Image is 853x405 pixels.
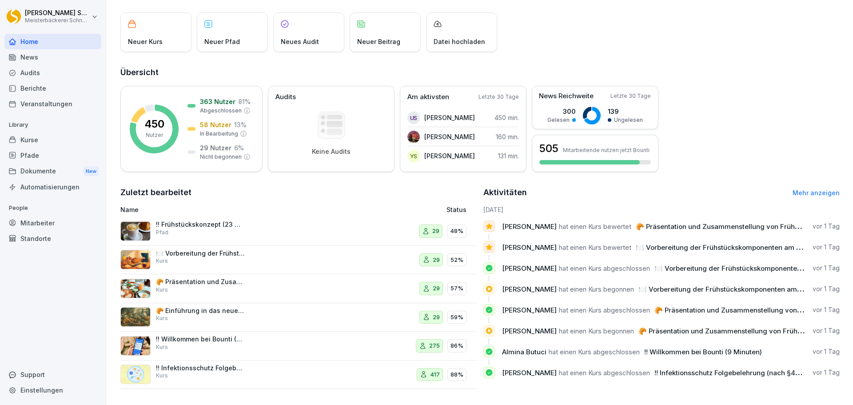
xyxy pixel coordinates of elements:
p: vor 1 Tag [813,368,840,377]
span: !! Infektionsschutz Folgebelehrung (nach §43 IfSG) [654,369,817,377]
p: Pfad [156,229,168,237]
a: Veranstaltungen [4,96,101,112]
a: !! Infektionsschutz Folgebelehrung (nach §43 IfSG)Kurs41788% [120,361,477,389]
p: Kurs [156,314,168,322]
h2: Übersicht [120,66,840,79]
span: [PERSON_NAME] [502,306,557,314]
img: jtrrztwhurl1lt2nit6ma5t3.png [120,365,151,384]
p: 29 [433,284,440,293]
p: 6 % [234,143,244,152]
p: Name [120,205,344,214]
h2: Aktivitäten [483,186,527,199]
div: News [4,49,101,65]
p: vor 1 Tag [813,305,840,314]
img: istrl2f5dh89luqdazvnu2w4.png [120,250,151,269]
img: zo7l6l53g2bwreev80elz8nf.png [120,221,151,241]
p: 450 [144,119,164,129]
p: 417 [430,370,440,379]
img: e9p8yhr1zzycljzf1qfkis0d.png [120,279,151,298]
span: [PERSON_NAME] [502,222,557,231]
span: hat einen Kurs abgeschlossen [559,306,650,314]
p: 300 [547,107,576,116]
p: Nicht begonnen [200,153,242,161]
p: 275 [429,341,440,350]
p: !! Willkommen bei Bounti (9 Minuten) [156,335,245,343]
p: vor 1 Tag [813,264,840,273]
p: 29 [432,227,439,236]
span: [PERSON_NAME] [502,243,557,252]
p: Kurs [156,372,168,380]
a: !! Frühstückskonzept (23 Minuten)Pfad2948% [120,217,477,246]
span: [PERSON_NAME] [502,285,557,293]
div: Support [4,367,101,382]
div: Dokumente [4,163,101,180]
p: 131 min. [498,151,519,160]
p: Kurs [156,257,168,265]
p: 450 min. [494,113,519,122]
img: wr9iexfe9rtz8gn9otnyfhnm.png [120,307,151,327]
p: vor 1 Tag [813,222,840,231]
a: Berichte [4,80,101,96]
p: 160 min. [496,132,519,141]
p: 57% [450,284,463,293]
p: [PERSON_NAME] [424,151,475,160]
a: Pfade [4,148,101,163]
span: hat einen Kurs abgeschlossen [559,264,650,273]
span: [PERSON_NAME] [502,369,557,377]
p: 🍽️ Vorbereitung der Frühstückskomponenten am Vortag [156,249,245,257]
p: 🥐 Präsentation und Zusammenstellung von Frühstücken [156,278,245,286]
p: [PERSON_NAME] Schneckenburger [25,9,90,17]
p: Audits [275,92,296,102]
a: 🍽️ Vorbereitung der Frühstückskomponenten am VortagKurs2952% [120,246,477,275]
span: hat einen Kurs begonnen [559,327,634,335]
span: 🍽️ Vorbereitung der Frühstückskomponenten am Vortag [636,243,818,252]
span: [PERSON_NAME] [502,327,557,335]
div: YS [407,150,420,162]
p: 81 % [238,97,251,106]
p: 59% [450,313,463,322]
h6: [DATE] [483,205,840,214]
p: Meisterbäckerei Schneckenburger [25,17,90,24]
p: vor 1 Tag [813,326,840,335]
a: Kurse [4,132,101,148]
div: New [84,166,99,176]
span: hat einen Kurs abgeschlossen [549,348,640,356]
p: Datei hochladen [434,37,485,46]
a: DokumenteNew [4,163,101,180]
span: hat einen Kurs bewertet [559,243,631,252]
a: Standorte [4,231,101,246]
span: hat einen Kurs begonnen [559,285,634,293]
p: Abgeschlossen [200,107,242,115]
p: Neuer Pfad [204,37,240,46]
p: 13 % [234,120,247,129]
img: xh3bnih80d1pxcetv9zsuevg.png [120,336,151,356]
h3: 505 [539,141,558,156]
a: Mehr anzeigen [793,189,840,196]
div: Automatisierungen [4,179,101,195]
p: 52% [450,256,463,265]
p: Keine Audits [312,148,351,156]
p: vor 1 Tag [813,285,840,293]
p: News Reichweite [539,91,594,101]
p: Nutzer [146,131,163,139]
span: 🥐 Präsentation und Zusammenstellung von Frühstücken [654,306,839,314]
div: Audits [4,65,101,80]
p: Kurs [156,286,168,294]
span: hat einen Kurs bewertet [559,222,631,231]
span: 🍽️ Vorbereitung der Frühstückskomponenten am Vortag [654,264,837,273]
a: Home [4,34,101,49]
p: Letzte 30 Tage [610,92,651,100]
span: Almina Butuci [502,348,546,356]
div: US [407,112,420,124]
p: 29 [433,313,440,322]
p: Neuer Kurs [128,37,163,46]
span: 🥐 Präsentation und Zusammenstellung von Frühstücken [638,327,823,335]
a: Einstellungen [4,382,101,398]
p: Library [4,118,101,132]
p: 29 Nutzer [200,143,231,152]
